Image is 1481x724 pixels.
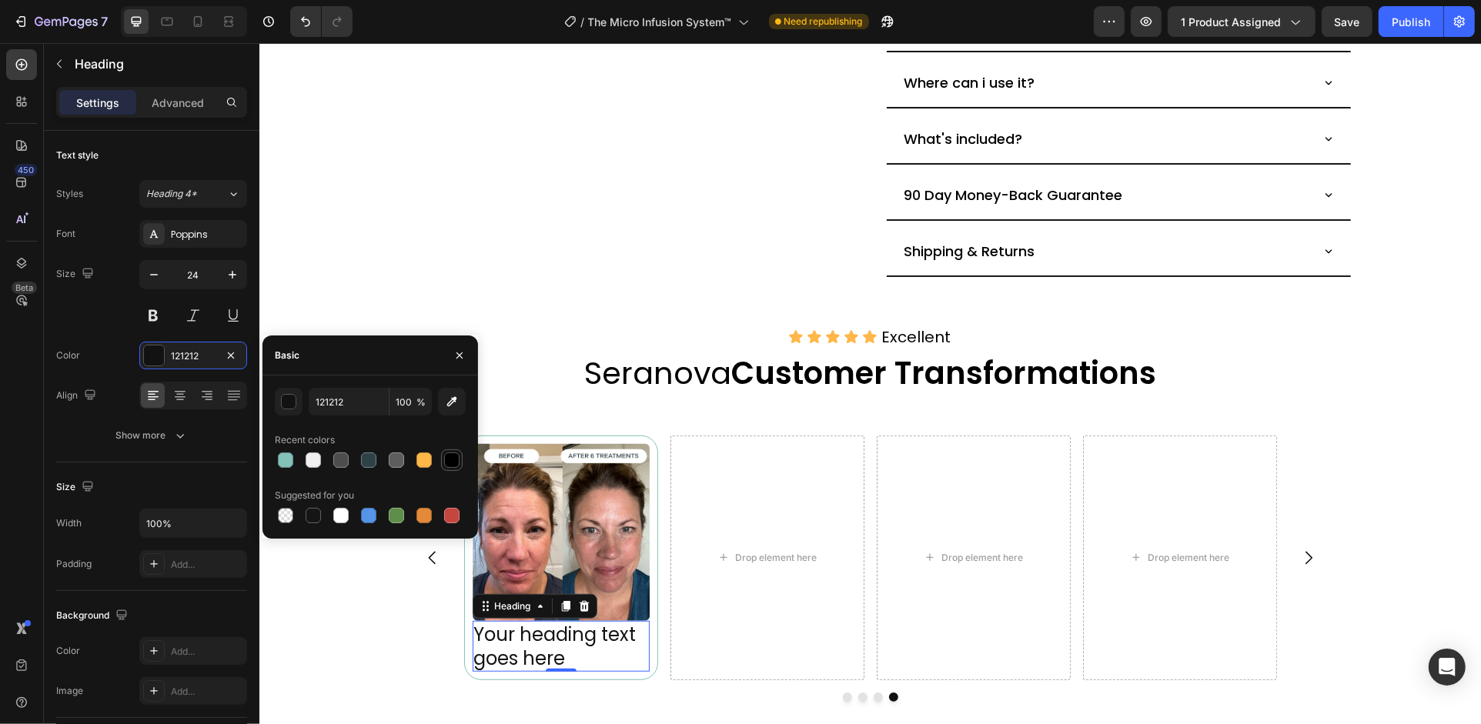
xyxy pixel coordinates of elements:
[232,556,275,570] div: Heading
[76,95,119,111] p: Settings
[259,43,1481,724] iframe: Design area
[476,509,558,521] div: Drop element here
[101,12,108,31] p: 7
[588,14,732,30] span: The Micro Infusion System™
[171,349,216,363] div: 121212
[56,557,92,571] div: Padding
[309,388,389,415] input: Eg: FFFFFF
[683,509,764,521] div: Drop element here
[645,198,776,219] p: Shipping & Returns
[630,649,639,659] button: Dot
[56,477,97,498] div: Size
[213,401,390,578] img: gempages_579201947601470257-937140ba-3e0f-4d9c-81e5-3f1c1f556c48.webp
[152,493,195,536] button: Carousel Back Arrow
[275,433,335,447] div: Recent colors
[116,428,188,443] div: Show more
[290,6,353,37] div: Undo/Redo
[275,489,354,502] div: Suggested for you
[56,422,247,449] button: Show more
[12,282,37,294] div: Beta
[645,142,864,162] p: 90 Day Money-Back Guarantee
[1429,649,1466,686] div: Open Intercom Messenger
[56,264,97,285] div: Size
[56,349,80,362] div: Color
[56,385,99,406] div: Align
[6,6,115,37] button: 7
[1379,6,1443,37] button: Publish
[1181,14,1281,30] span: 1 product assigned
[56,187,83,201] div: Styles
[171,685,243,699] div: Add...
[472,309,897,352] strong: Customer Transformations
[149,311,1073,349] h2: Seranova
[56,684,83,698] div: Image
[146,187,197,201] span: Heading 4*
[56,148,99,162] div: Text style
[171,558,243,572] div: Add...
[140,509,246,537] input: Auto
[56,516,82,530] div: Width
[583,649,593,659] button: Dot
[56,227,75,241] div: Font
[623,285,692,303] p: Excellent
[171,645,243,659] div: Add...
[1392,14,1430,30] div: Publish
[15,164,37,176] div: 450
[614,649,623,659] button: Dot
[56,606,131,626] div: Background
[1168,6,1316,37] button: 1 product assigned
[416,395,426,409] span: %
[171,228,243,242] div: Poppins
[152,95,204,111] p: Advanced
[645,85,764,106] p: What's included?
[581,14,585,30] span: /
[1028,493,1071,536] button: Carousel Next Arrow
[1335,15,1360,28] span: Save
[139,180,247,208] button: Heading 4*
[1322,6,1372,37] button: Save
[213,578,390,629] h2: Your heading text goes here
[599,649,608,659] button: Dot
[889,509,971,521] div: Drop element here
[75,55,241,73] p: Heading
[56,644,80,658] div: Color
[275,349,299,362] div: Basic
[784,15,863,28] span: Need republishing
